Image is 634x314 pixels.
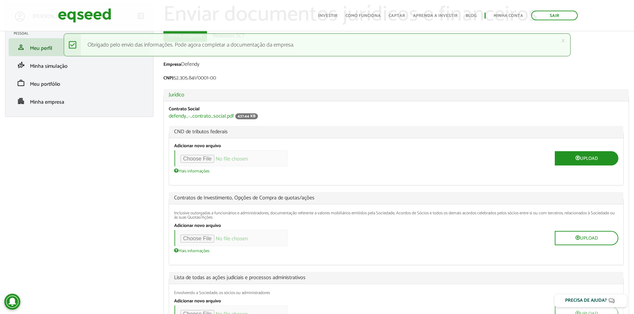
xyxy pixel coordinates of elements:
[174,168,209,173] a: Mais informações
[30,62,68,71] span: Minha simulação
[494,14,523,18] a: Minha conta
[174,129,618,135] span: CND de tributos federais
[14,61,145,69] a: finance_modeMinha simulação
[163,75,629,82] div: 52.305.841/0001-00
[9,92,150,110] li: Minha empresa
[174,144,221,149] label: Adicionar novo arquivo
[9,38,150,56] li: Meu perfil
[555,231,618,245] button: Upload
[531,11,578,20] a: Sair
[30,80,60,89] span: Meu portfólio
[14,79,145,87] a: workMeu portfólio
[163,76,173,81] label: CNPJ
[174,291,618,295] div: Envolvendo a Sociedade, os sócios ou administradores
[169,92,624,98] a: Jurídico
[9,56,150,74] li: Minha simulação
[169,114,234,119] a: defendy_-_contrato_social.pdf
[58,7,111,24] img: EqSeed
[169,107,200,112] label: Contrato Social
[174,299,221,304] label: Adicionar novo arquivo
[174,275,618,280] span: Lista de todas as ações judiciais e processos administrativos
[163,62,181,67] label: Empresa
[163,62,629,69] div: Defendy
[14,43,145,51] a: personMeu perfil
[174,224,221,228] label: Adicionar novo arquivo
[466,14,477,18] a: Blog
[17,97,25,105] span: apartment
[30,98,64,107] span: Minha empresa
[14,32,150,36] h2: Pessoal
[345,14,381,18] a: Como funciona
[561,37,565,44] a: ×
[17,79,25,87] span: work
[389,14,405,18] a: Captar
[9,74,150,92] li: Meu portfólio
[555,151,618,165] button: Upload
[174,248,209,253] a: Mais informações
[30,44,52,53] span: Meu perfil
[174,195,618,201] span: Contratos de Investimento, Opções de Compra de quotas/ações
[14,97,145,105] a: apartmentMinha empresa
[64,33,571,56] div: Obrigado pelo envio das informações. Pode agora completar a documentação da empresa.
[235,113,258,119] span: 437.44 KB
[174,211,618,220] div: Inclusive outorgadas a funcionários e administradores, documentação referente a valores mobiliári...
[413,14,458,18] a: Aprenda a investir
[17,43,25,51] span: person
[17,61,25,69] span: finance_mode
[318,14,337,18] a: Investir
